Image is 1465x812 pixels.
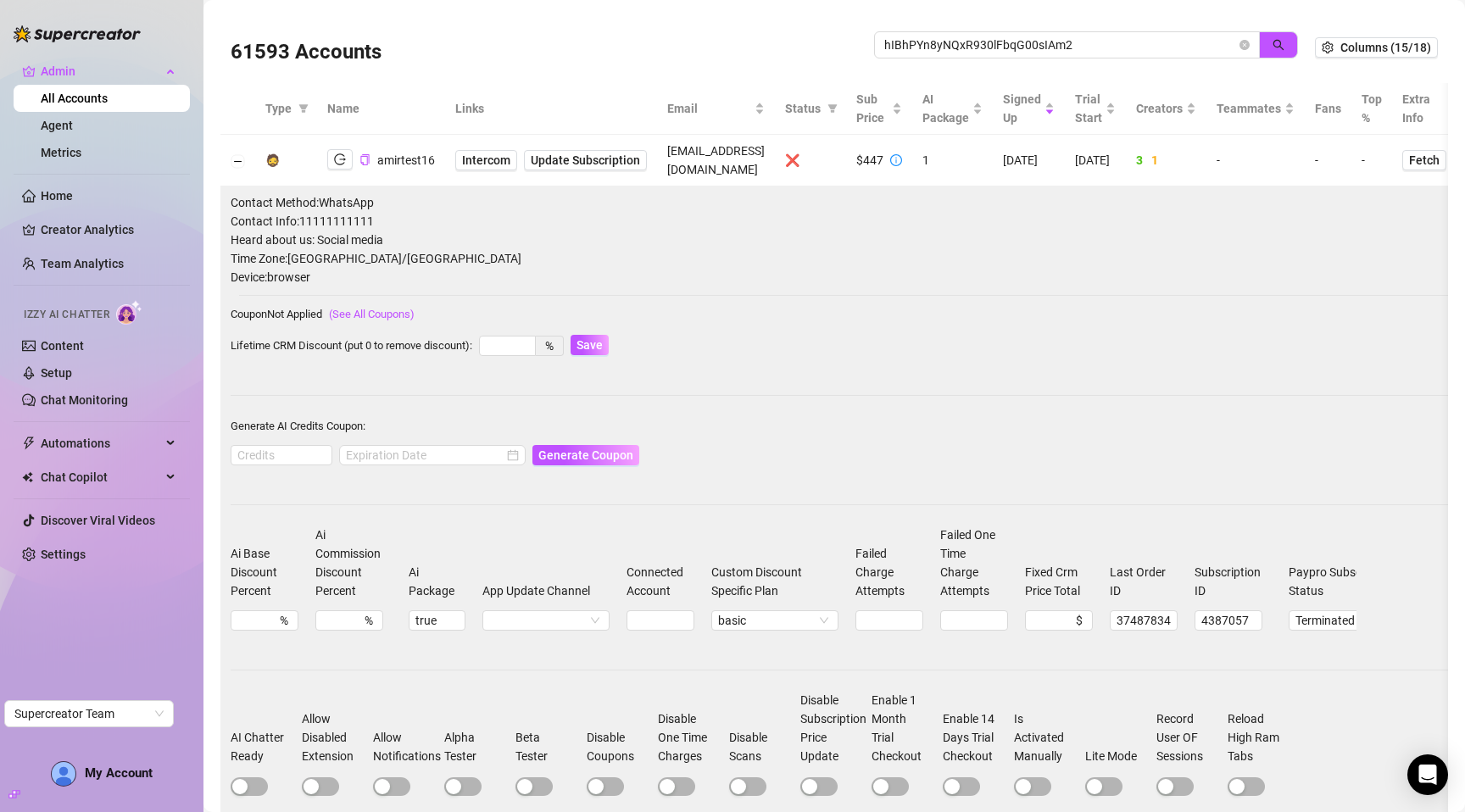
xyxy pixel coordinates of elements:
span: build [8,788,20,800]
button: Save [571,335,609,355]
input: Expiration Date [346,446,504,464]
span: 3 [1136,153,1143,167]
span: amirtest16 [377,153,435,167]
a: Creator Analytics [41,216,176,243]
th: Extra Info [1392,83,1457,135]
button: Is Activated Manually [1014,777,1051,796]
span: logout [334,153,346,165]
th: Creators [1126,83,1206,135]
label: AI Chatter Ready [231,728,298,765]
span: Izzy AI Chatter [24,307,109,323]
button: Generate Coupon [532,445,639,465]
span: Generate AI Credits Coupon: [231,420,365,432]
div: 🧔 [265,151,280,170]
label: Disable One Time Charges [658,709,726,765]
span: Lifetime CRM Discount (put 0 to remove discount): [231,339,472,352]
label: Custom Discount Specific Plan [711,563,838,600]
label: Ai Package [409,563,465,600]
a: All Accounts [41,92,108,105]
a: Home [41,189,73,203]
a: Discover Viral Videos [41,514,155,527]
th: Fans [1305,83,1351,135]
input: Subscription ID [1195,611,1262,630]
span: Fetch [1409,153,1440,167]
input: Ai Package [409,610,465,631]
span: Chat Copilot [41,464,161,491]
td: [DATE] [1065,135,1126,186]
label: Connected Account [627,563,694,600]
input: Ai Base Discount Percent [237,611,276,630]
input: Failed Charge Attempts [856,611,922,630]
span: Email [667,99,751,118]
span: Sub Price [856,90,888,127]
label: Paypro Subscription Status [1289,563,1416,600]
input: Connected Account [627,610,694,631]
span: Trial Start [1075,90,1102,127]
button: Enable 1 Month Trial Checkout [872,777,909,796]
button: Record User OF Sessions [1156,777,1194,796]
label: Allow Notifications [373,728,441,765]
button: logout [327,149,353,170]
span: Coupon Not Applied [231,308,322,320]
label: Failed Charge Attempts [855,544,923,600]
label: Fixed Crm Price Total [1025,563,1093,600]
th: Name [317,83,445,135]
th: Top % [1351,83,1392,135]
span: 1 [1151,153,1158,167]
td: [EMAIL_ADDRESS][DOMAIN_NAME] [657,135,775,186]
button: Disable One Time Charges [658,777,695,796]
a: Settings [41,548,86,561]
label: App Update Channel [482,581,601,600]
label: Record User OF Sessions [1156,709,1224,765]
div: $447 [856,151,883,170]
span: Generate Coupon [538,448,633,462]
label: Alpha Tester [444,728,512,765]
button: Enable 14 Days Trial Checkout [943,777,980,796]
span: ❌ [785,153,799,167]
h3: 61593 Accounts [231,39,382,66]
span: Signed Up [1003,90,1041,127]
input: Failed One Time Charge Attempts [941,611,1007,630]
span: AI Package [922,90,969,127]
td: 1 [912,135,993,186]
span: filter [298,103,309,114]
img: AI Chatter [116,300,142,325]
input: Ai Commission Discount Percent [322,611,361,630]
span: thunderbolt [22,437,36,450]
span: crown [22,64,36,78]
span: close-circle [1239,40,1250,50]
span: setting [1322,42,1334,53]
span: Admin [41,58,161,85]
th: Teammates [1206,83,1305,135]
label: Enable 14 Days Trial Checkout [943,709,1011,765]
img: logo-BBDzfeDw.svg [14,25,141,42]
span: - [1217,153,1220,167]
span: copy [359,154,370,165]
span: Supercreator Team [14,701,164,726]
a: Team Analytics [41,257,124,270]
button: Alpha Tester [444,777,482,796]
label: Ai Commission Discount Percent [315,526,392,600]
button: Lite Mode [1085,777,1122,796]
th: Sub Price [846,83,912,135]
label: Subscription ID [1195,563,1272,600]
input: Credits [231,446,331,464]
img: Chat Copilot [22,471,33,483]
label: Failed One Time Charge Attempts [940,526,1008,600]
label: Disable Scans [729,728,797,765]
span: Intercom [462,151,510,170]
div: % [536,336,564,356]
th: Email [657,83,775,135]
a: Agent [41,119,73,132]
td: - [1305,135,1351,186]
label: Is Activated Manually [1014,709,1082,765]
label: Enable 1 Month Trial Checkout [872,691,939,765]
a: Content [41,339,84,353]
div: Open Intercom Messenger [1407,754,1448,795]
span: Terminated [1295,611,1409,630]
span: Save [577,338,603,352]
label: Last Order ID [1110,563,1178,600]
input: Last Order ID [1111,611,1177,630]
label: Lite Mode [1085,747,1148,765]
span: basic [718,611,832,630]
